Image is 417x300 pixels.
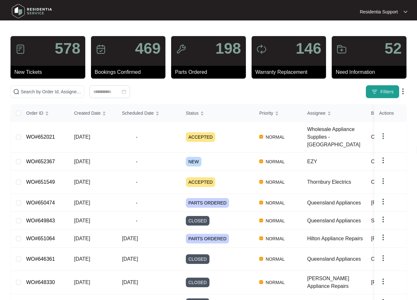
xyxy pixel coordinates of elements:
[263,158,287,165] span: NORMAL
[122,199,151,207] span: -
[26,236,55,241] a: WO#651064
[337,44,347,54] img: icon
[263,199,287,207] span: NORMAL
[21,88,81,95] input: Search by Order Id, Assignee Name, Customer Name, Brand and Model
[259,219,263,222] img: Vercel Logo
[259,201,263,204] img: Vercel Logo
[307,178,366,186] div: Thornbury Electrics
[371,179,388,185] span: Omega
[371,88,378,95] img: filter icon
[74,200,90,205] span: [DATE]
[175,68,246,76] p: Parts Ordered
[55,41,80,56] p: 578
[259,280,263,284] img: Vercel Logo
[255,68,326,76] p: Warranty Replacement
[371,256,388,262] span: Omega
[259,110,273,117] span: Priority
[371,200,413,205] span: [PERSON_NAME]
[263,235,287,242] span: NORMAL
[371,236,413,241] span: [PERSON_NAME]
[307,199,366,207] div: Queensland Appliances
[216,41,241,56] p: 198
[96,44,106,54] img: icon
[122,217,151,225] span: -
[259,257,263,261] img: Vercel Logo
[122,178,151,186] span: -
[302,105,366,122] th: Assignee
[26,200,55,205] a: WO#650474
[259,180,263,184] img: Vercel Logo
[307,126,366,149] div: Wholesale Appliance Supplies - [GEOGRAPHIC_DATA]
[379,254,387,262] img: dropdown arrow
[254,105,302,122] th: Priority
[181,105,254,122] th: Status
[263,279,287,286] span: NORMAL
[122,158,151,165] span: -
[186,234,229,243] span: PARTS ORDERED
[26,280,55,285] a: WO#648330
[122,133,151,141] span: -
[366,85,399,98] button: filter iconFilters
[263,255,287,263] span: NORMAL
[13,88,19,95] img: search-icon
[371,110,383,117] span: Brand
[307,158,366,165] div: EZY
[259,236,263,240] img: Vercel Logo
[256,44,267,54] img: icon
[259,135,263,139] img: Vercel Logo
[307,275,366,290] div: [PERSON_NAME] Appliance Repairs
[69,105,117,122] th: Created Date
[186,278,209,287] span: CLOSED
[379,177,387,185] img: dropdown arrow
[135,41,161,56] p: 469
[74,159,90,164] span: [DATE]
[186,198,229,208] span: PARTS ORDERED
[95,68,166,76] p: Bookings Confirmed
[259,159,263,163] img: Vercel Logo
[379,216,387,223] img: dropdown arrow
[176,44,186,54] img: icon
[379,278,387,285] img: dropdown arrow
[366,105,413,122] th: Brand
[360,9,398,15] p: Residentia Support
[15,44,26,54] img: icon
[122,280,138,285] span: [DATE]
[371,280,413,285] span: [PERSON_NAME]
[26,256,55,262] a: WO#646361
[26,179,55,185] a: WO#651549
[186,110,199,117] span: Status
[296,41,321,56] p: 146
[122,236,138,241] span: [DATE]
[371,134,388,140] span: Omega
[122,256,138,262] span: [DATE]
[263,178,287,186] span: NORMAL
[336,68,406,76] p: Need Information
[74,179,90,185] span: [DATE]
[74,110,101,117] span: Created Date
[74,280,90,285] span: [DATE]
[263,133,287,141] span: NORMAL
[307,235,366,242] div: Hilton Appliance Repairs
[74,218,90,223] span: [DATE]
[21,105,69,122] th: Order ID
[74,134,90,140] span: [DATE]
[307,255,366,263] div: Queensland Appliances
[74,236,90,241] span: [DATE]
[371,218,387,223] span: Stirling
[404,10,407,13] img: dropdown arrow
[117,105,181,122] th: Scheduled Date
[307,110,326,117] span: Assignee
[186,177,215,187] span: ACCEPTED
[379,132,387,140] img: dropdown arrow
[371,159,388,164] span: Omega
[399,88,407,95] img: dropdown arrow
[26,134,55,140] a: WO#652021
[263,217,287,225] span: NORMAL
[379,157,387,164] img: dropdown arrow
[374,105,406,122] th: Actions
[26,159,55,164] a: WO#652367
[74,256,90,262] span: [DATE]
[380,88,394,95] span: Filters
[14,68,85,76] p: New Tickets
[186,216,209,226] span: CLOSED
